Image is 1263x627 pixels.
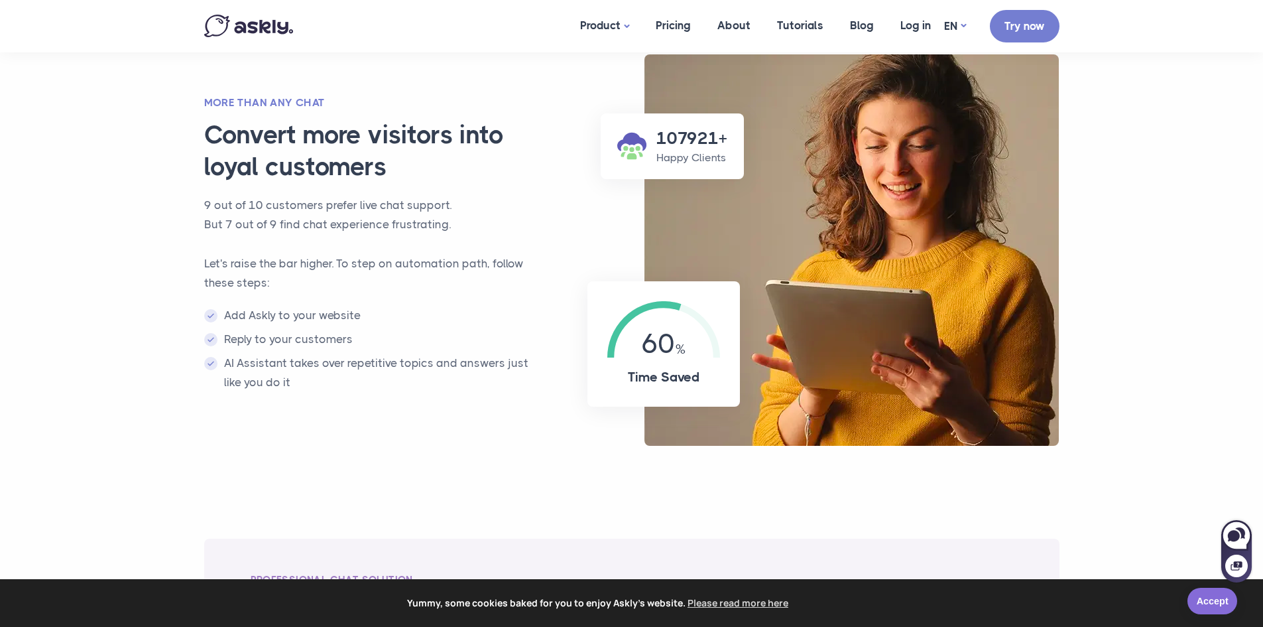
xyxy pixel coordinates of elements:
a: EN [944,17,966,36]
h3: 107921+ [656,127,727,150]
li: Add Askly to your website [204,306,545,325]
iframe: Askly chat [1220,518,1253,584]
p: 9 out of 10 customers prefer live chat support. [204,196,545,215]
div: 60 [607,301,720,358]
a: learn more about cookies [686,593,790,613]
h4: Time Saved [607,368,720,387]
p: Happy Clients [656,150,727,166]
img: Askly [204,15,293,37]
div: PROFESSIONAL CHAT SOLUTION [251,572,491,589]
li: Reply to your customers [204,330,545,349]
p: Let's raise the bar higher. To step on automation path, follow these steps: [204,254,545,293]
li: AI Assistant takes over repetitive topics and answers just like you do it [204,354,545,392]
h2: More than any chat [204,96,545,110]
a: Try now [990,10,1059,42]
a: Accept [1187,588,1237,614]
p: But 7 out of 9 find chat experience frustrating. [204,215,545,234]
span: Yummy, some cookies baked for you to enjoy Askly's website. [19,593,1178,613]
h3: Convert more visitors into loyal customers [204,119,562,182]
